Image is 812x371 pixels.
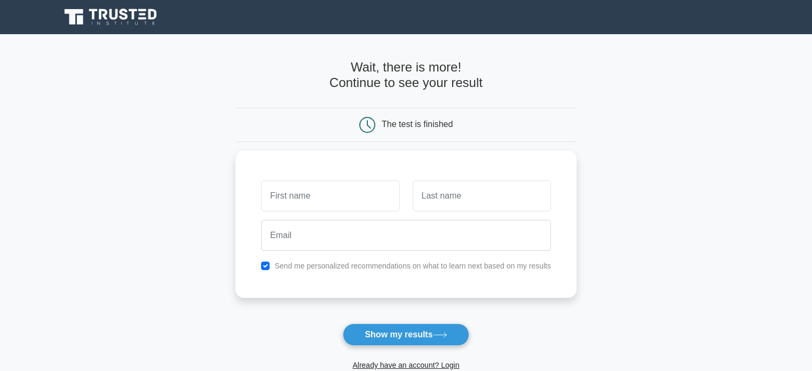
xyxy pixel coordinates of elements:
input: Last name [413,180,551,211]
h4: Wait, there is more! Continue to see your result [235,60,577,91]
button: Show my results [343,323,469,346]
div: The test is finished [382,120,453,129]
label: Send me personalized recommendations on what to learn next based on my results [274,262,551,270]
a: Already have an account? Login [352,361,459,369]
input: Email [261,220,551,251]
input: First name [261,180,399,211]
